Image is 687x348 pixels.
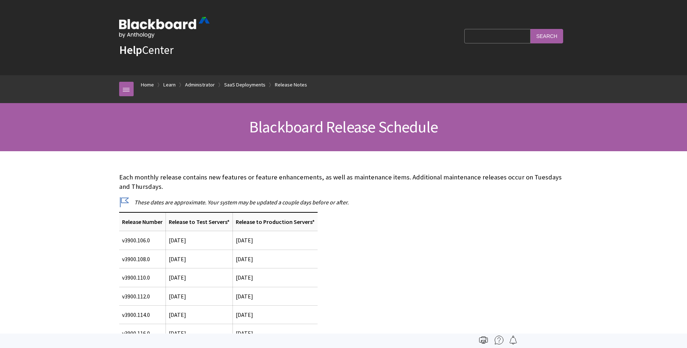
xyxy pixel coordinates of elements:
a: Learn [163,80,176,89]
a: HelpCenter [119,43,173,57]
span: [DATE] [236,293,253,300]
td: [DATE] [233,305,318,324]
input: Search [531,29,563,43]
a: Home [141,80,154,89]
td: v3900.116.0 [119,324,166,343]
td: [DATE] [166,231,233,250]
p: Each monthly release contains new features or feature enhancements, as well as maintenance items.... [119,173,568,191]
img: Blackboard by Anthology [119,17,210,38]
img: Follow this page [509,336,518,344]
td: [DATE] [166,250,233,268]
td: [DATE] [233,250,318,268]
img: More help [495,336,503,344]
td: v3900.110.0 [119,268,166,287]
th: Release to Test Servers* [166,212,233,231]
td: [DATE] [166,268,233,287]
th: Release to Production Servers* [233,212,318,231]
td: [DATE] [233,231,318,250]
a: SaaS Deployments [224,80,265,89]
span: [DATE] [169,330,186,337]
td: v3900.106.0 [119,231,166,250]
td: [DATE] [233,324,318,343]
span: [DATE] [169,311,186,318]
th: Release Number [119,212,166,231]
a: Administrator [185,80,215,89]
span: Blackboard Release Schedule [249,117,438,137]
td: v3900.112.0 [119,287,166,305]
td: v3900.108.0 [119,250,166,268]
td: [DATE] [233,268,318,287]
span: [DATE] [169,293,186,300]
strong: Help [119,43,142,57]
img: Print [479,336,488,344]
p: These dates are approximate. Your system may be updated a couple days before or after. [119,198,568,206]
td: v3900.114.0 [119,305,166,324]
a: Release Notes [275,80,307,89]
